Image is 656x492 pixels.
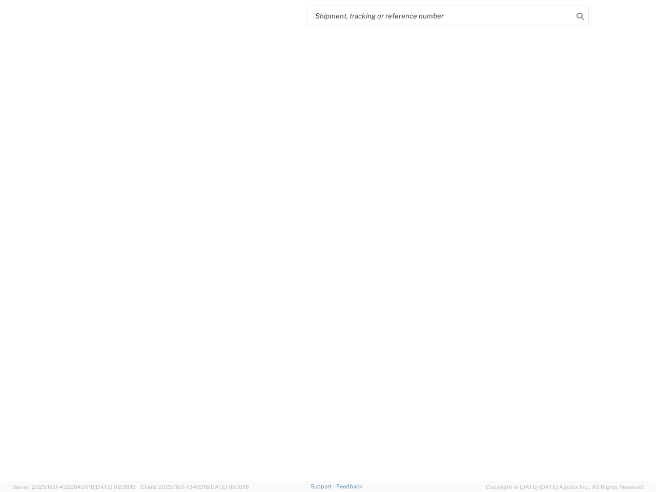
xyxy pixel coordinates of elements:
[486,482,644,491] span: Copyright © [DATE]-[DATE] Agistix Inc., All Rights Reserved
[140,484,249,490] span: Client: 2025.18.0-7346316
[307,6,573,26] input: Shipment, tracking or reference number
[12,484,136,490] span: Server: 2025.18.0-4329943ff18
[209,484,249,490] span: [DATE] 08:10:16
[311,483,336,489] a: Support
[336,483,362,489] a: Feedback
[94,484,136,490] span: [DATE] 08:38:12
